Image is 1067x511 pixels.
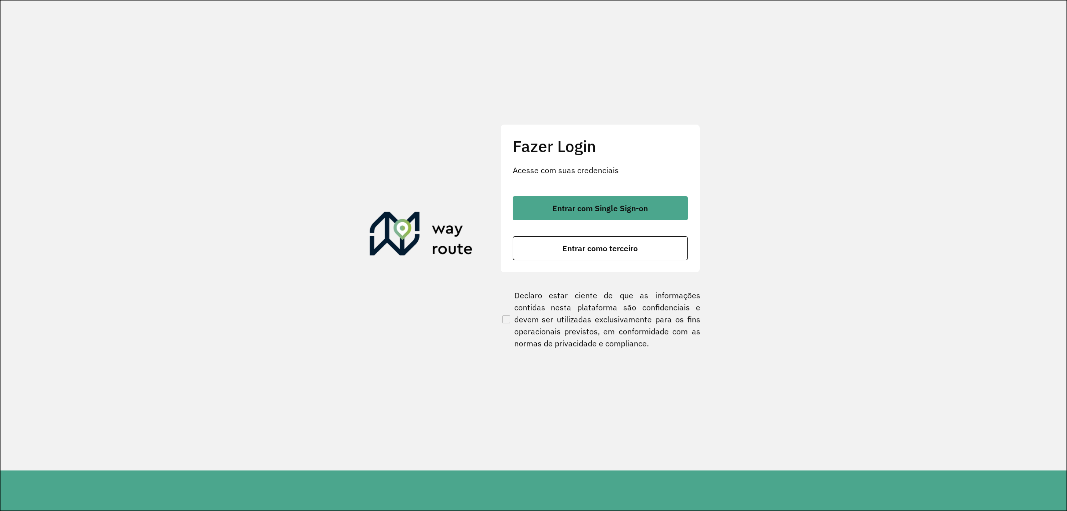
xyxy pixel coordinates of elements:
label: Declaro estar ciente de que as informações contidas nesta plataforma são confidenciais e devem se... [500,289,700,349]
button: button [513,196,688,220]
span: Entrar como terceiro [562,244,638,252]
span: Entrar com Single Sign-on [552,204,648,212]
button: button [513,236,688,260]
p: Acesse com suas credenciais [513,164,688,176]
h2: Fazer Login [513,137,688,156]
img: Roteirizador AmbevTech [370,212,473,260]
